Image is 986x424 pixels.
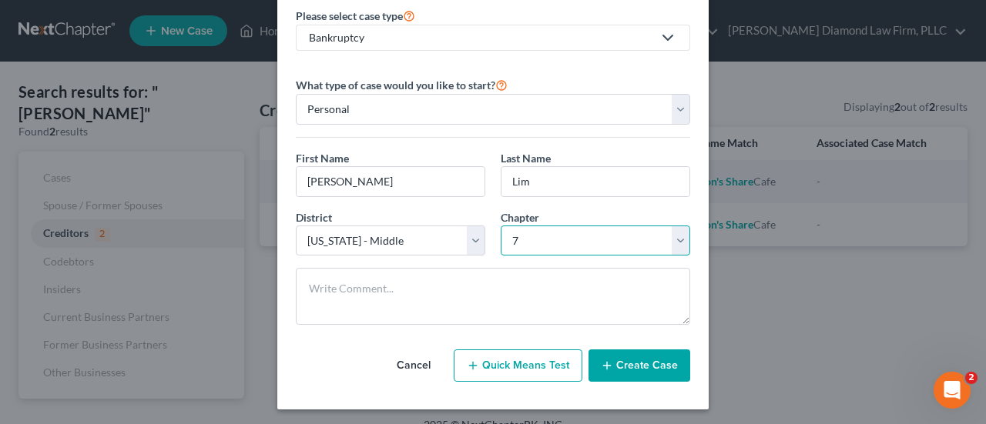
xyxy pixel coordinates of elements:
[380,350,448,381] button: Cancel
[296,152,349,165] span: First Name
[501,167,689,196] input: Enter Last Name
[589,349,690,382] button: Create Case
[934,372,971,409] iframe: Intercom live chat
[296,211,332,224] span: District
[297,167,485,196] input: Enter First Name
[296,75,508,94] label: What type of case would you like to start?
[296,9,403,22] span: Please select case type
[501,211,539,224] span: Chapter
[309,30,652,45] div: Bankruptcy
[501,152,551,165] span: Last Name
[965,372,978,384] span: 2
[454,349,582,382] button: Quick Means Test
